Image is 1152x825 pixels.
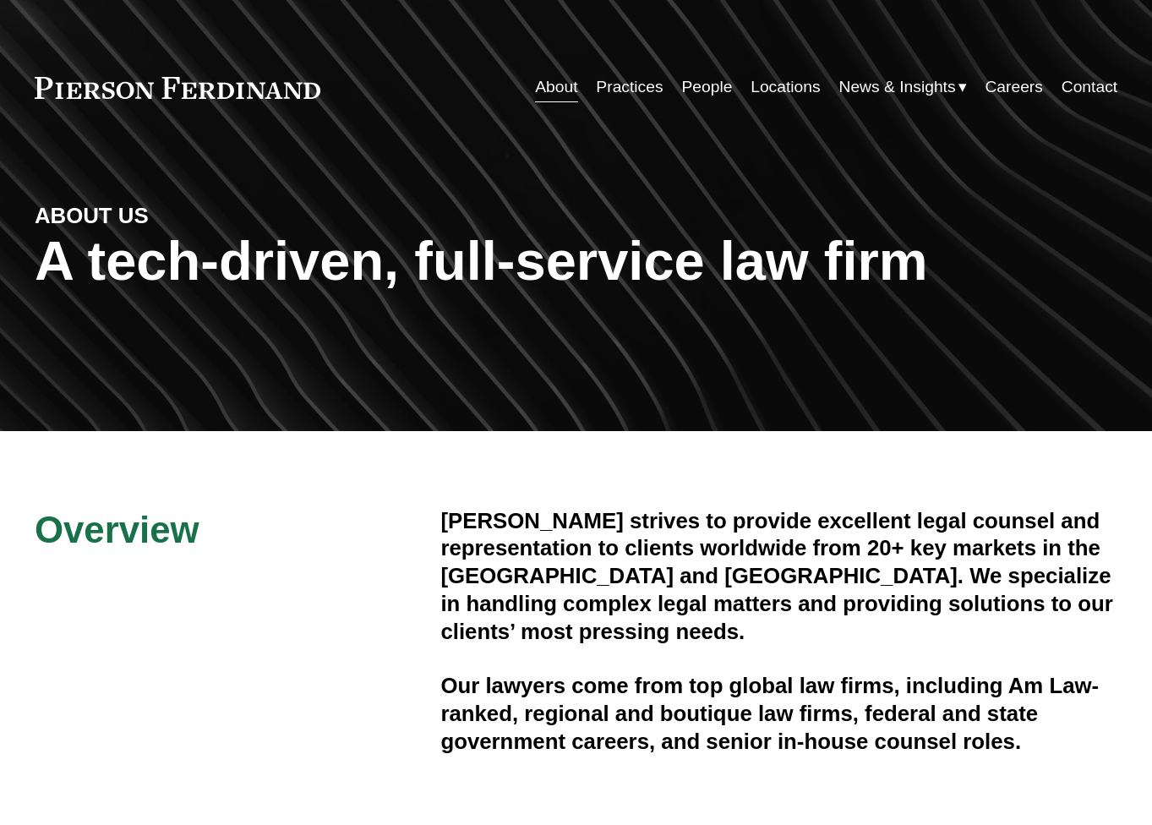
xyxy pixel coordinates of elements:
[838,71,966,104] a: folder dropdown
[535,71,577,104] a: About
[838,73,955,102] span: News & Insights
[35,204,149,227] strong: ABOUT US
[35,509,199,550] span: Overview
[985,71,1043,104] a: Careers
[440,672,1117,755] h4: Our lawyers come from top global law firms, including Am Law-ranked, regional and boutique law fi...
[596,71,663,104] a: Practices
[681,71,732,104] a: People
[440,507,1117,646] h4: [PERSON_NAME] strives to provide excellent legal counsel and representation to clients worldwide ...
[751,71,820,104] a: Locations
[1062,71,1117,104] a: Contact
[35,230,1117,292] h1: A tech-driven, full-service law firm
